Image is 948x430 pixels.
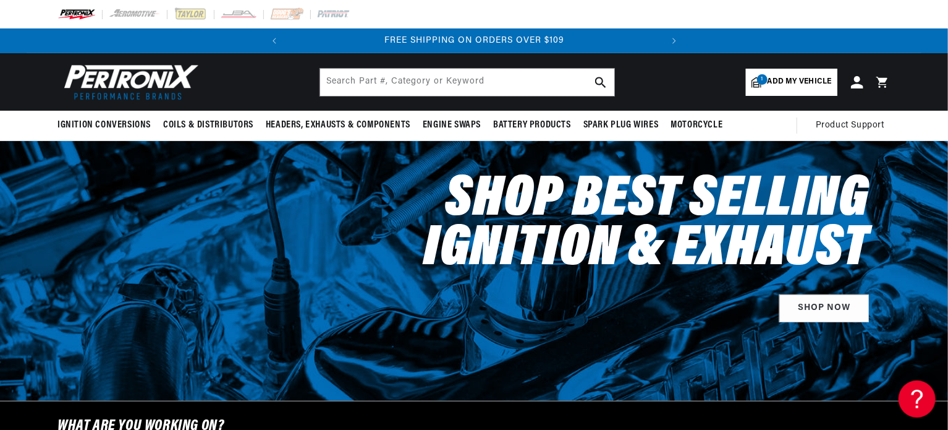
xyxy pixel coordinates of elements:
span: Engine Swaps [423,119,481,132]
summary: Coils & Distributors [157,111,260,140]
span: 1 [757,74,768,85]
span: Motorcycle [671,119,722,132]
span: FREE SHIPPING ON ORDERS OVER $109 [385,36,565,45]
summary: Spark Plug Wires [577,111,665,140]
a: 1Add my vehicle [746,69,837,96]
input: Search Part #, Category or Keyword [320,69,614,96]
div: Announcement [287,34,662,48]
h2: Shop Best Selling Ignition & Exhaust [341,176,869,275]
summary: Ignition Conversions [57,111,157,140]
span: Spark Plug Wires [583,119,659,132]
button: Translation missing: en.sections.announcements.previous_announcement [262,28,287,53]
button: Translation missing: en.sections.announcements.next_announcement [662,28,687,53]
span: Battery Products [493,119,571,132]
img: Pertronix [57,61,200,103]
summary: Engine Swaps [417,111,487,140]
summary: Battery Products [487,111,577,140]
summary: Product Support [816,111,891,140]
span: Product Support [816,119,884,132]
span: Ignition Conversions [57,119,151,132]
span: Headers, Exhausts & Components [266,119,410,132]
a: SHOP NOW [779,295,869,322]
slideshow-component: Translation missing: en.sections.announcements.announcement_bar [27,28,921,53]
span: Coils & Distributors [163,119,253,132]
span: Add my vehicle [768,76,832,88]
summary: Headers, Exhausts & Components [260,111,417,140]
div: 2 of 2 [287,34,662,48]
button: search button [587,69,614,96]
summary: Motorcycle [664,111,729,140]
